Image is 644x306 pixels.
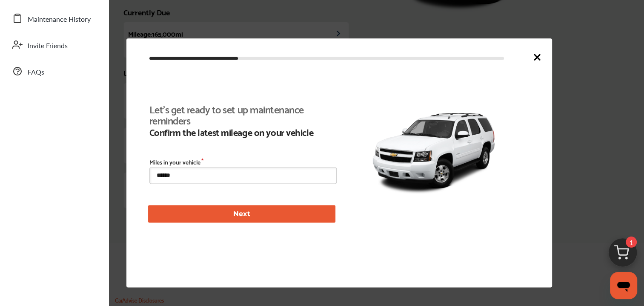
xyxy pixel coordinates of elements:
img: cart_icon.3d0951e8.svg [602,234,643,275]
img: 7751_st0640_046.jpg [367,101,501,201]
iframe: Button to launch messaging window [610,272,637,299]
span: 1 [626,237,637,248]
span: FAQs [28,67,44,78]
span: Invite Friends [28,40,68,52]
b: Confirm the latest mileage on your vehicle [149,126,331,137]
a: Invite Friends [8,34,100,56]
a: FAQs [8,60,100,82]
button: Next [148,205,335,223]
b: Let's get ready to set up maintenance reminders [149,103,331,125]
label: Miles in your vehicle [149,159,337,165]
span: Maintenance History [28,14,91,25]
a: Maintenance History [8,7,100,29]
